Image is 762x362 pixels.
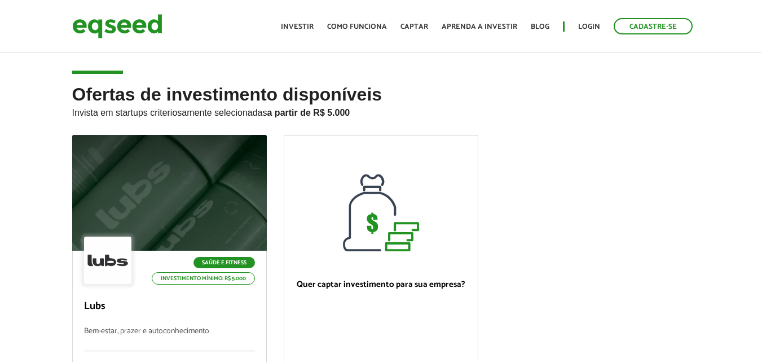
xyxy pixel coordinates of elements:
strong: a partir de R$ 5.000 [267,108,350,117]
p: Investimento mínimo: R$ 5.000 [152,272,255,285]
img: EqSeed [72,11,162,41]
p: Invista em startups criteriosamente selecionadas [72,104,690,118]
p: Lubs [84,300,255,313]
a: Investir [281,23,314,30]
a: Cadastre-se [614,18,693,34]
h2: Ofertas de investimento disponíveis [72,85,690,135]
p: Quer captar investimento para sua empresa? [296,280,466,290]
a: Aprenda a investir [442,23,517,30]
p: Saúde e Fitness [193,257,255,268]
a: Como funciona [327,23,387,30]
p: Bem-estar, prazer e autoconhecimento [84,327,255,351]
a: Captar [400,23,428,30]
a: Blog [531,23,549,30]
a: Login [578,23,600,30]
